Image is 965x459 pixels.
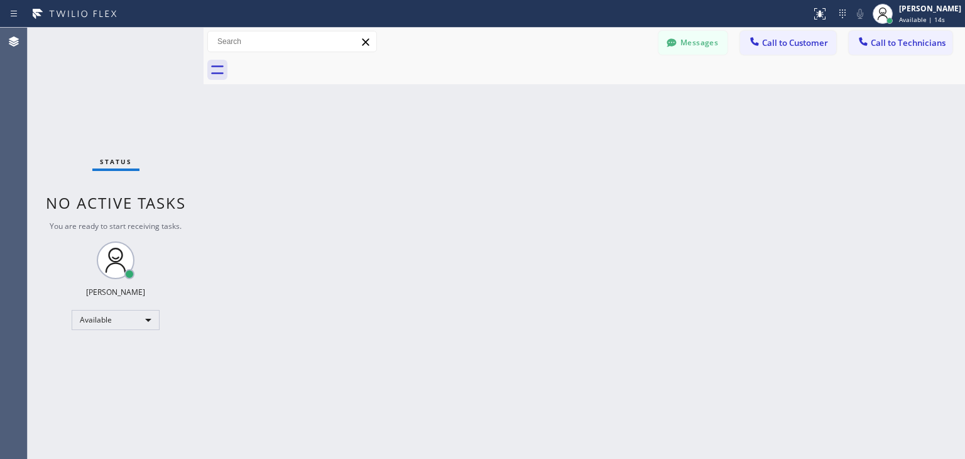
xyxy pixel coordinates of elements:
div: Available [72,310,160,330]
span: Call to Technicians [871,37,946,48]
button: Call to Customer [740,31,836,55]
button: Messages [658,31,728,55]
span: Call to Customer [762,37,828,48]
span: No active tasks [46,192,186,213]
button: Mute [851,5,869,23]
input: Search [208,31,376,52]
button: Call to Technicians [849,31,952,55]
span: You are ready to start receiving tasks. [50,221,182,231]
div: [PERSON_NAME] [899,3,961,14]
span: Available | 14s [899,15,945,24]
div: [PERSON_NAME] [86,287,145,297]
span: Status [100,157,132,166]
